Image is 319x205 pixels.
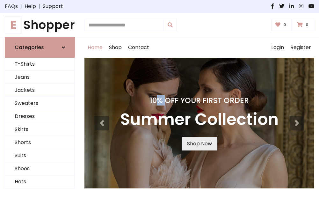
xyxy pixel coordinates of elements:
a: Jeans [5,71,75,84]
a: Sweaters [5,97,75,110]
a: Dresses [5,110,75,123]
a: 0 [271,19,292,31]
a: Home [84,37,106,58]
a: Shop Now [182,137,217,150]
h1: Shopper [5,18,75,32]
a: Shop [106,37,125,58]
a: Shoes [5,162,75,175]
h6: Categories [15,44,44,50]
a: EShopper [5,18,75,32]
a: FAQs [5,3,18,10]
a: Support [43,3,63,10]
span: 0 [282,22,288,28]
a: Jackets [5,84,75,97]
a: Register [287,37,314,58]
a: Help [25,3,36,10]
a: Hats [5,175,75,188]
span: | [36,3,43,10]
a: Contact [125,37,152,58]
a: T-Shirts [5,58,75,71]
span: E [5,16,22,33]
a: Suits [5,149,75,162]
a: Login [268,37,287,58]
a: Shorts [5,136,75,149]
h3: Summer Collection [120,110,279,129]
a: 0 [293,19,314,31]
h4: 10% Off Your First Order [120,96,279,105]
span: | [18,3,25,10]
a: Skirts [5,123,75,136]
a: Categories [5,37,75,58]
span: 0 [304,22,310,28]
